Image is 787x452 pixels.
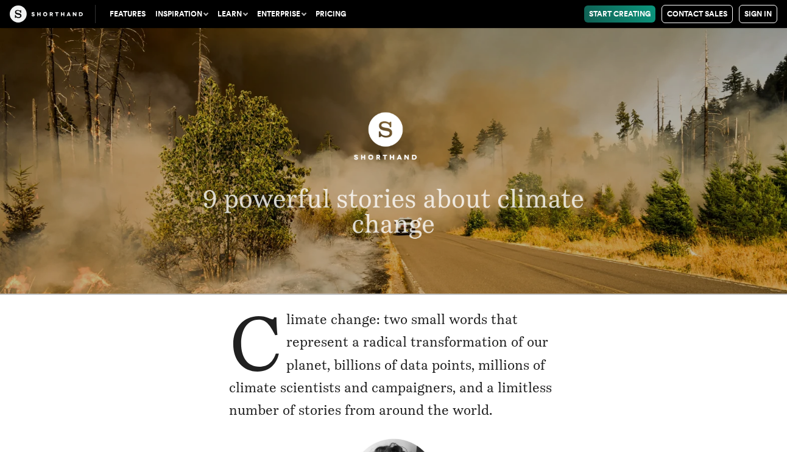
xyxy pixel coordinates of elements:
[662,5,733,23] a: Contact Sales
[311,5,351,23] a: Pricing
[105,5,150,23] a: Features
[229,308,558,422] p: Climate change: two small words that represent a radical transformation of our planet, billions o...
[739,5,777,23] a: Sign in
[203,183,584,239] span: 9 powerful stories about climate change
[213,5,252,23] button: Learn
[584,5,655,23] a: Start Creating
[10,5,83,23] img: The Craft
[150,5,213,23] button: Inspiration
[252,5,311,23] button: Enterprise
